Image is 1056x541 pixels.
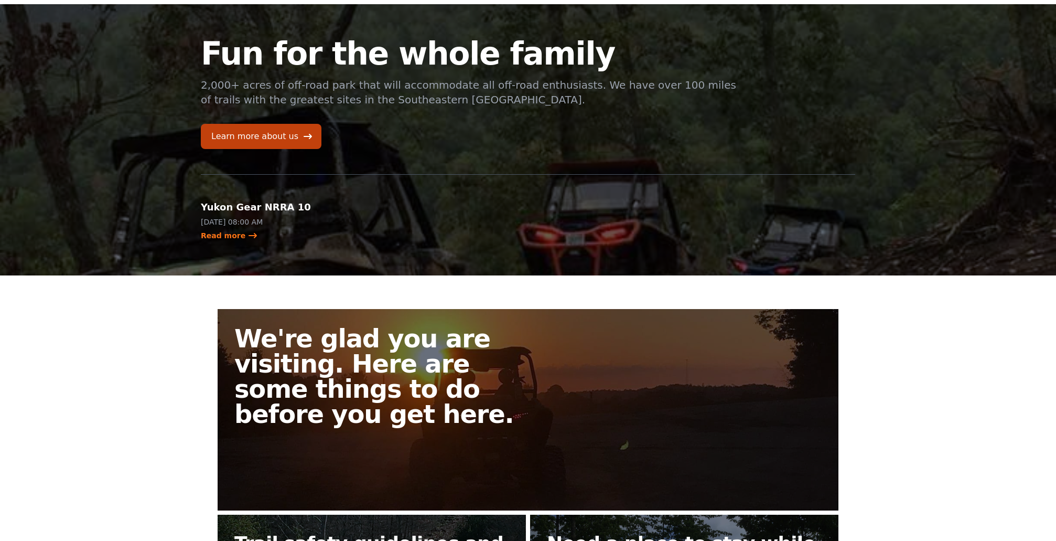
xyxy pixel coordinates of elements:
a: Read more [201,230,258,241]
a: Learn more about us [201,124,321,149]
h2: Yukon Gear NRRA 10 [201,200,352,215]
p: [DATE] 08:00 AM [201,217,352,227]
p: 2,000+ acres of off-road park that will accommodate all off-road enthusiasts. We have over 100 mi... [201,78,738,107]
h2: We're glad you are visiting. Here are some things to do before you get here. [234,326,536,427]
a: We're glad you are visiting. Here are some things to do before you get here. [218,309,838,511]
h1: Fun for the whole family [201,38,738,69]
